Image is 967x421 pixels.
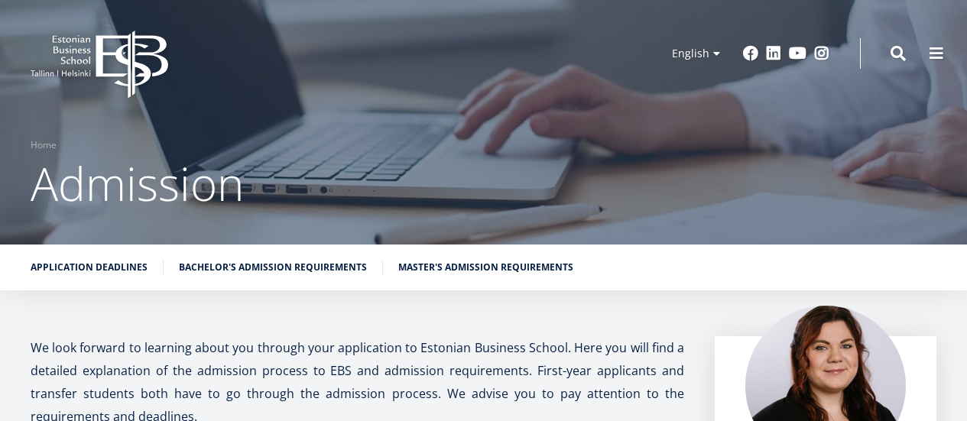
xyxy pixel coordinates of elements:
a: Youtube [789,46,806,61]
a: Home [31,138,57,153]
a: Application deadlines [31,260,148,275]
span: Admission [31,152,244,215]
a: Master's admission requirements [398,260,573,275]
a: Bachelor's admission requirements [179,260,367,275]
a: Linkedin [766,46,781,61]
a: Facebook [743,46,758,61]
a: Instagram [814,46,829,61]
